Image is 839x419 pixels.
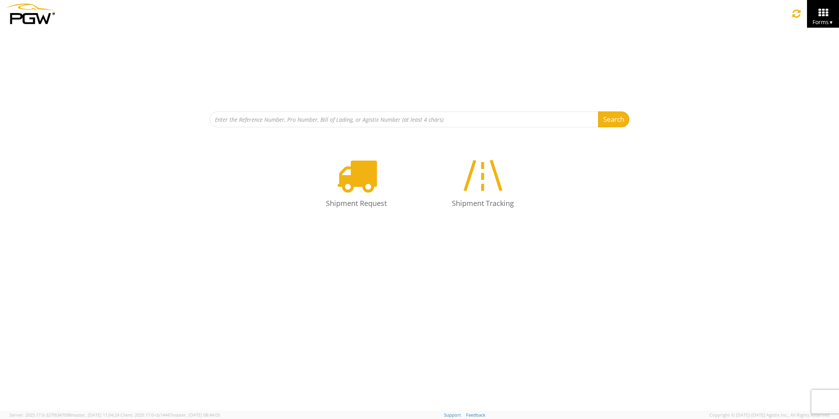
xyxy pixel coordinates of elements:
[598,111,629,127] button: Search
[71,412,119,418] span: master, [DATE] 11:04:24
[210,111,598,127] input: Enter the Reference Number, Pro Number, Bill of Lading, or Agistix Number (at least 4 chars)
[172,412,220,418] span: master, [DATE] 08:44:05
[813,18,833,26] span: Forms
[305,200,408,208] h4: Shipment Request
[6,4,55,24] img: pgw-form-logo-1aaa8060b1cc70fad034.png
[297,147,416,219] a: Shipment Request
[829,19,833,26] span: ▼
[9,412,119,418] span: Server: 2025.17.0-327f6347098
[120,412,220,418] span: Client: 2025.17.0-cb14447
[431,200,534,208] h4: Shipment Tracking
[444,412,461,418] a: Support
[423,147,542,219] a: Shipment Tracking
[709,412,830,418] span: Copyright © [DATE]-[DATE] Agistix Inc., All Rights Reserved
[466,412,485,418] a: Feedback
